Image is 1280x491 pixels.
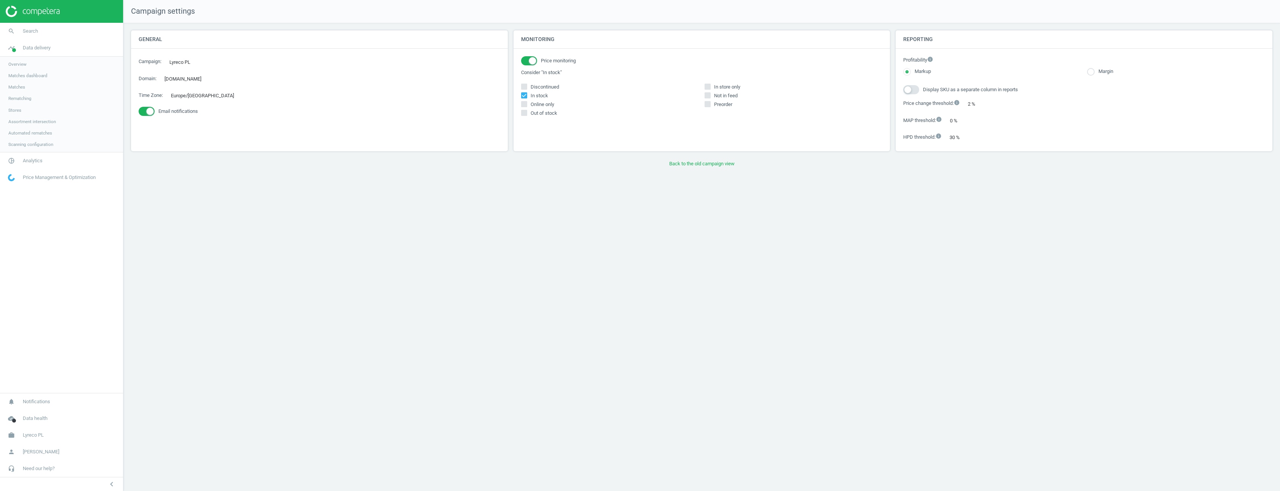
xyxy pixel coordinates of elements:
[521,69,883,76] label: Consider "In stock"
[946,115,969,127] div: 0 %
[8,130,52,136] span: Automated rematches
[158,108,198,115] span: Email notifications
[23,448,59,455] span: [PERSON_NAME]
[8,107,21,113] span: Stores
[8,141,53,147] span: Scanning configuration
[139,58,161,65] label: Campaign :
[23,28,38,35] span: Search
[541,57,576,64] span: Price monitoring
[23,398,50,405] span: Notifications
[954,100,960,106] i: info
[139,92,163,99] label: Time Zone :
[123,6,195,17] span: Campaign settings
[964,98,987,110] div: 2 %
[923,86,1018,93] span: Display SKU as a separate column in reports
[165,56,202,68] div: Lyreco PL
[8,61,27,67] span: Overview
[529,101,556,108] span: Online only
[23,415,47,422] span: Data health
[529,84,561,90] span: Discontinued
[167,90,246,101] div: Europe/[GEOGRAPHIC_DATA]
[4,41,19,55] i: timeline
[139,75,156,82] label: Domain :
[713,101,734,108] span: Preorder
[4,24,19,38] i: search
[23,432,44,439] span: Lyreco PL
[896,30,1272,48] h4: Reporting
[131,157,1272,171] button: Back to the old campaign view
[23,465,55,472] span: Need our help?
[903,100,960,108] label: Price change threshold :
[8,73,47,79] span: Matches dashboard
[911,68,931,75] label: Markup
[903,133,942,141] label: HPD threshold :
[102,479,121,489] button: chevron_left
[4,154,19,168] i: pie_chart_outlined
[936,116,942,122] i: info
[8,174,15,181] img: wGWNvw8QSZomAAAAABJRU5ErkJggg==
[514,30,890,48] h4: Monitoring
[4,394,19,409] i: notifications
[713,92,739,99] span: Not in feed
[23,174,96,181] span: Price Management & Optimization
[936,133,942,139] i: info
[23,44,51,51] span: Data delivery
[6,6,60,17] img: ajHJNr6hYgQAAAAASUVORK5CYII=
[927,56,933,62] i: info
[23,157,43,164] span: Analytics
[529,92,550,99] span: In stock
[4,461,19,476] i: headset_mic
[945,131,972,143] div: 30 %
[160,73,213,85] div: [DOMAIN_NAME]
[903,116,942,124] label: MAP threshold :
[4,428,19,442] i: work
[1095,68,1113,75] label: Margin
[8,84,25,90] span: Matches
[8,95,32,101] span: Rematching
[4,411,19,426] i: cloud_done
[4,445,19,459] i: person
[131,30,508,48] h4: General
[107,480,116,489] i: chevron_left
[713,84,742,90] span: In store only
[529,110,559,117] span: Out of stock
[903,56,1265,64] label: Profitability
[8,119,56,125] span: Assortment intersection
